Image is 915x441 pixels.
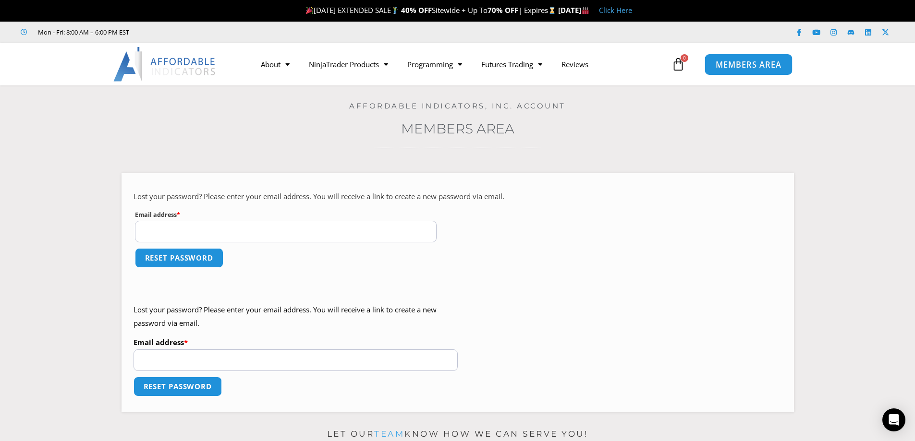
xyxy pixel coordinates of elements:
img: 🏌️‍♂️ [391,7,399,14]
label: Email address [134,335,458,349]
img: 🎉 [306,7,313,14]
span: MEMBERS AREA [716,60,781,69]
button: Reset password [135,248,224,268]
a: Affordable Indicators, Inc. Account [349,101,566,110]
img: LogoAI | Affordable Indicators – NinjaTrader [113,47,217,82]
strong: [DATE] [558,5,589,15]
strong: 40% OFF [401,5,432,15]
nav: Menu [251,53,669,75]
span: Mon - Fri: 8:00 AM – 6:00 PM EST [36,26,129,38]
strong: 70% OFF [488,5,518,15]
img: 🏭 [582,7,589,14]
p: Lost your password? Please enter your email address. You will receive a link to create a new pass... [134,190,782,203]
a: NinjaTrader Products [299,53,398,75]
p: Lost your password? Please enter your email address. You will receive a link to create a new pass... [134,303,458,330]
a: 0 [657,50,699,78]
a: team [374,429,404,439]
label: Email address [135,209,437,221]
div: Open Intercom Messenger [882,408,905,431]
button: Reset password [134,377,222,396]
a: Futures Trading [472,53,552,75]
a: Click Here [599,5,632,15]
img: ⌛ [549,7,556,14]
a: Programming [398,53,472,75]
a: About [251,53,299,75]
a: Reviews [552,53,598,75]
a: MEMBERS AREA [705,53,793,75]
span: [DATE] EXTENDED SALE Sitewide + Up To | Expires [304,5,558,15]
a: Members Area [401,120,514,137]
iframe: Customer reviews powered by Trustpilot [143,27,287,37]
span: 0 [681,54,688,62]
